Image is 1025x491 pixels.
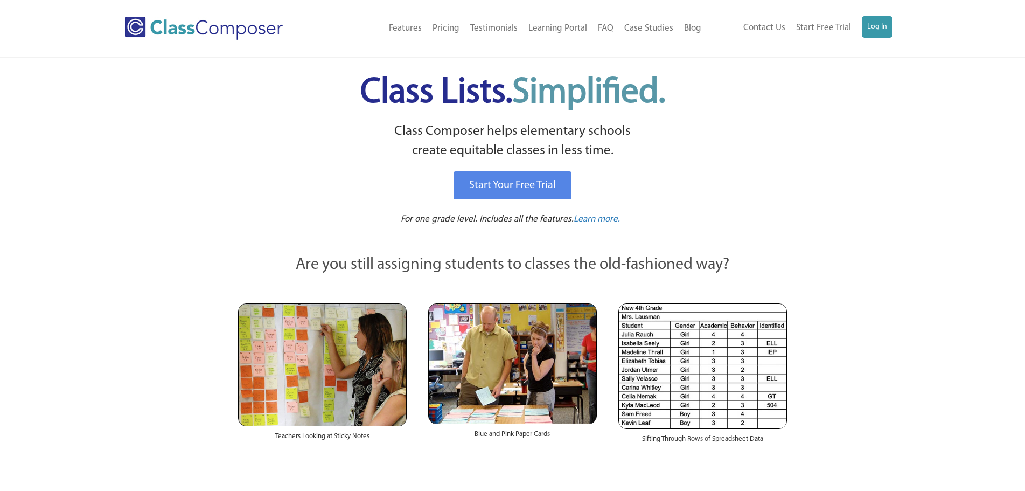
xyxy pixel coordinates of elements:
a: Log In [862,16,892,38]
img: Blue and Pink Paper Cards [428,303,597,424]
p: Class Composer helps elementary schools create equitable classes in less time. [236,122,789,161]
a: Testimonials [465,17,523,40]
div: Sifting Through Rows of Spreadsheet Data [618,429,787,455]
p: Are you still assigning students to classes the old-fashioned way? [238,253,787,277]
span: Simplified. [512,75,665,110]
a: Features [383,17,427,40]
div: Blue and Pink Paper Cards [428,424,597,450]
div: Teachers Looking at Sticky Notes [238,426,407,452]
span: For one grade level. Includes all the features. [401,215,574,224]
a: Learning Portal [523,17,592,40]
nav: Header Menu [707,16,892,40]
span: Class Lists. [360,75,665,110]
span: Start Your Free Trial [469,180,556,191]
a: Blog [679,17,707,40]
img: Spreadsheets [618,303,787,429]
a: Case Studies [619,17,679,40]
a: Pricing [427,17,465,40]
span: Learn more. [574,215,620,224]
img: Class Composer [125,17,283,40]
a: FAQ [592,17,619,40]
img: Teachers Looking at Sticky Notes [238,303,407,426]
a: Start Free Trial [791,16,856,40]
a: Start Your Free Trial [454,171,571,199]
a: Learn more. [574,213,620,226]
a: Contact Us [738,16,791,40]
nav: Header Menu [327,17,707,40]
